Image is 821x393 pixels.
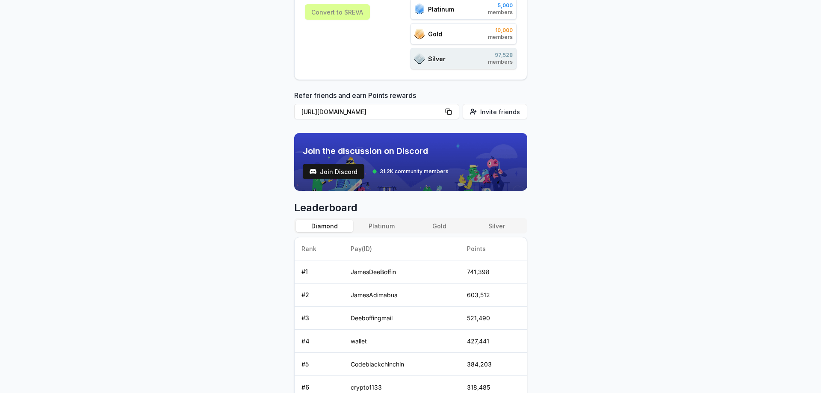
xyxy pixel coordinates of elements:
[414,3,425,15] img: ranks_icon
[294,104,459,119] button: [URL][DOMAIN_NAME]
[428,5,454,14] span: Platinum
[460,330,527,353] td: 427,441
[295,330,344,353] td: # 4
[294,201,527,215] span: Leaderboard
[410,220,468,232] button: Gold
[488,34,513,41] span: members
[294,133,527,191] img: discord_banner
[380,168,449,175] span: 31.2K community members
[488,9,513,16] span: members
[310,168,316,175] img: test
[294,90,527,123] div: Refer friends and earn Points rewards
[320,167,357,176] span: Join Discord
[344,330,460,353] td: wallet
[463,104,527,119] button: Invite friends
[460,284,527,307] td: 603,512
[488,52,513,59] span: 97,528
[295,353,344,376] td: # 5
[303,164,364,179] button: Join Discord
[460,237,527,260] th: Points
[428,54,446,63] span: Silver
[488,27,513,34] span: 10,000
[295,307,344,330] td: # 3
[488,59,513,65] span: members
[353,220,410,232] button: Platinum
[295,237,344,260] th: Rank
[344,260,460,284] td: JamesDeeBoffin
[295,284,344,307] td: # 2
[468,220,525,232] button: Silver
[460,260,527,284] td: 741,398
[344,307,460,330] td: Deeboffingmail
[296,220,353,232] button: Diamond
[488,2,513,9] span: 5,000
[344,353,460,376] td: Codeblackchinchin
[414,29,425,39] img: ranks_icon
[344,284,460,307] td: JamesAdimabua
[460,353,527,376] td: 384,203
[428,30,442,38] span: Gold
[303,145,449,157] span: Join the discussion on Discord
[303,164,364,179] a: testJoin Discord
[414,53,425,64] img: ranks_icon
[460,307,527,330] td: 521,490
[295,260,344,284] td: # 1
[344,237,460,260] th: Pay(ID)
[480,107,520,116] span: Invite friends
